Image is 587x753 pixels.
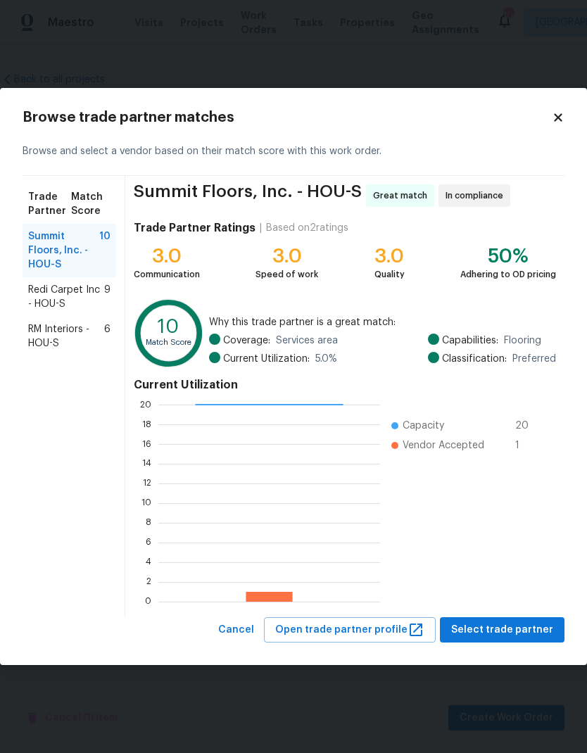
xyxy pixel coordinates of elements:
[515,438,538,453] span: 1
[28,229,99,272] span: Summit Floors, Inc. - HOU-S
[218,621,254,639] span: Cancel
[28,283,104,311] span: Redi Carpet Inc - HOU-S
[99,229,111,272] span: 10
[255,249,318,263] div: 3.0
[23,127,564,176] div: Browse and select a vendor based on their match score with this work order.
[515,419,538,433] span: 20
[146,338,191,346] text: Match Score
[134,249,200,263] div: 3.0
[266,221,348,235] div: Based on 2 ratings
[146,557,151,566] text: 4
[264,617,436,643] button: Open trade partner profile
[134,267,200,281] div: Communication
[146,577,151,586] text: 2
[71,190,111,218] span: Match Score
[28,190,71,218] span: Trade Partner
[504,334,541,348] span: Flooring
[275,621,424,639] span: Open trade partner profile
[140,400,151,408] text: 20
[104,322,111,350] span: 6
[145,597,151,605] text: 0
[223,352,310,366] span: Current Utilization:
[460,267,556,281] div: Adhering to OD pricing
[373,189,433,203] span: Great match
[146,518,151,526] text: 8
[255,221,266,235] div: |
[141,498,151,507] text: 10
[374,249,405,263] div: 3.0
[213,617,260,643] button: Cancel
[143,479,151,487] text: 12
[276,334,338,348] span: Services area
[442,334,498,348] span: Capabilities:
[403,419,444,433] span: Capacity
[134,378,556,392] h4: Current Utilization
[460,249,556,263] div: 50%
[28,322,104,350] span: RM Interiors - HOU-S
[512,352,556,366] span: Preferred
[255,267,318,281] div: Speed of work
[146,538,151,546] text: 6
[374,267,405,281] div: Quality
[23,110,552,125] h2: Browse trade partner matches
[142,419,151,428] text: 18
[315,352,337,366] span: 5.0 %
[158,317,179,336] text: 10
[142,439,151,448] text: 16
[442,352,507,366] span: Classification:
[440,617,564,643] button: Select trade partner
[142,459,151,467] text: 14
[446,189,509,203] span: In compliance
[134,221,255,235] h4: Trade Partner Ratings
[451,621,553,639] span: Select trade partner
[134,184,362,207] span: Summit Floors, Inc. - HOU-S
[209,315,556,329] span: Why this trade partner is a great match:
[104,283,111,311] span: 9
[403,438,484,453] span: Vendor Accepted
[223,334,270,348] span: Coverage:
